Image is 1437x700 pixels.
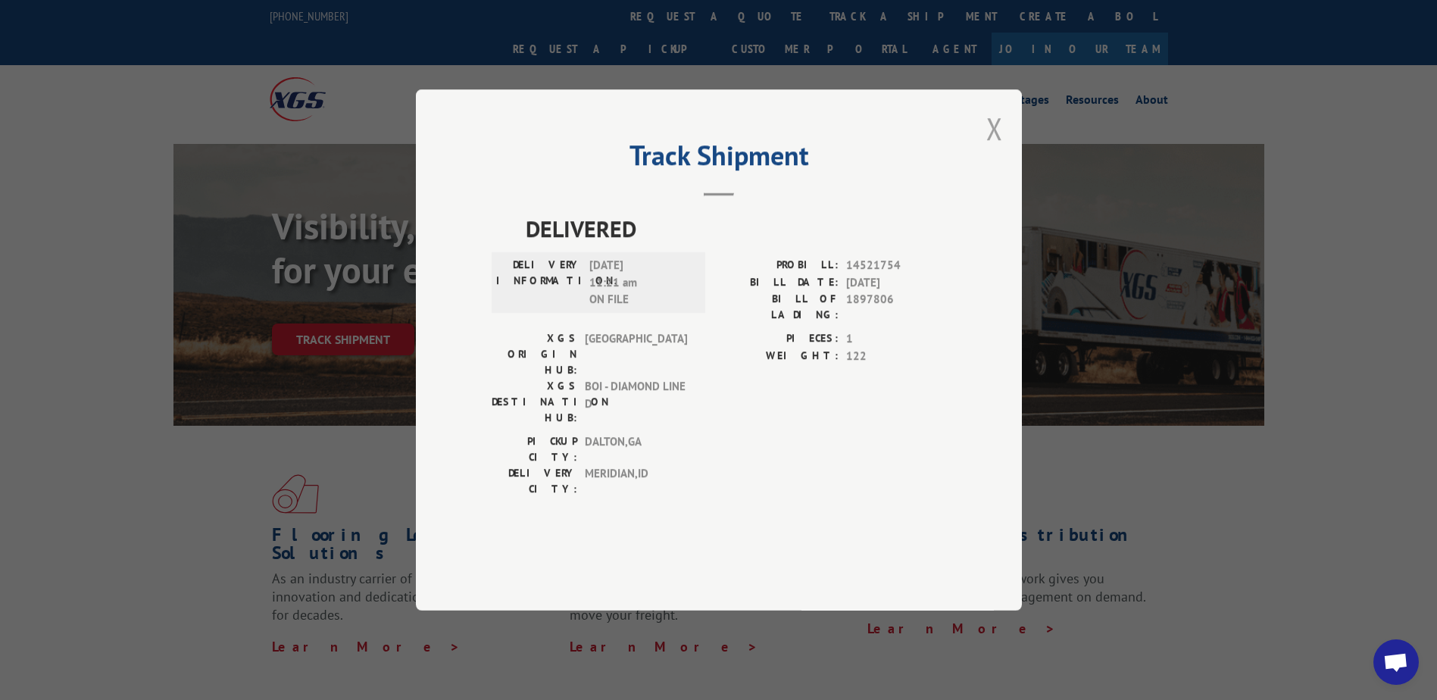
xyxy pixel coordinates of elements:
div: Open chat [1373,639,1419,685]
h2: Track Shipment [492,145,946,173]
label: PIECES: [719,330,839,348]
span: [GEOGRAPHIC_DATA] [585,330,687,378]
label: XGS ORIGIN HUB: [492,330,577,378]
label: BILL OF LADING: [719,291,839,323]
span: [DATE] [846,274,946,292]
label: PROBILL: [719,257,839,274]
label: PICKUP CITY: [492,433,577,465]
span: 122 [846,348,946,365]
button: Close modal [986,108,1003,148]
span: 1897806 [846,291,946,323]
span: MERIDIAN , ID [585,465,687,497]
label: WEIGHT: [719,348,839,365]
label: XGS DESTINATION HUB: [492,378,577,426]
span: DELIVERED [526,211,946,245]
span: [DATE] 11:21 am ON FILE [589,257,692,308]
span: 14521754 [846,257,946,274]
span: DALTON , GA [585,433,687,465]
span: 1 [846,330,946,348]
label: BILL DATE: [719,274,839,292]
label: DELIVERY INFORMATION: [496,257,582,308]
span: BOI - DIAMOND LINE D [585,378,687,426]
label: DELIVERY CITY: [492,465,577,497]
